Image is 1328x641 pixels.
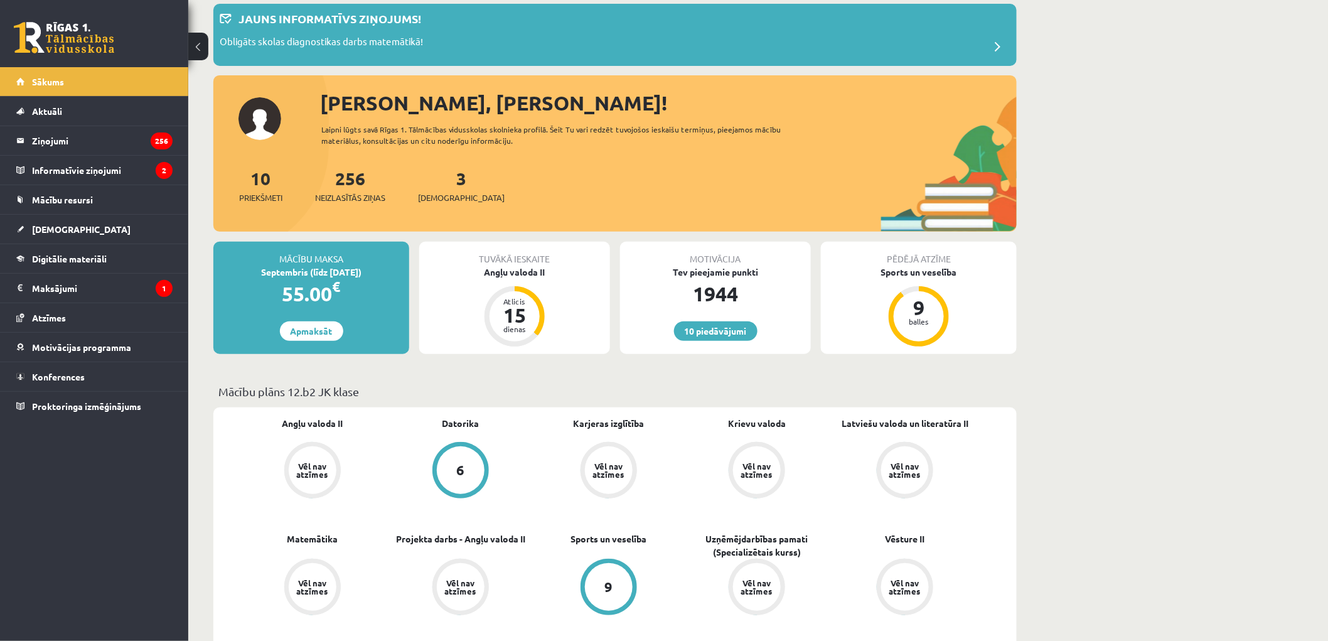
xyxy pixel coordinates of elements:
[238,559,387,618] a: Vēl nav atzīmes
[32,194,93,205] span: Mācību resursi
[16,97,173,126] a: Aktuāli
[728,417,786,430] a: Krievu valoda
[156,280,173,297] i: 1
[32,312,66,323] span: Atzīmes
[16,185,173,214] a: Mācību resursi
[213,242,409,266] div: Mācību maksa
[333,277,341,296] span: €
[591,462,626,478] div: Vēl nav atzīmes
[442,417,479,430] a: Datorika
[831,442,979,501] a: Vēl nav atzīmes
[32,105,62,117] span: Aktuāli
[32,126,173,155] legend: Ziņojumi
[32,156,173,185] legend: Informatīvie ziņojumi
[620,242,811,266] div: Motivācija
[900,318,938,325] div: balles
[295,462,330,478] div: Vēl nav atzīmes
[280,321,343,341] a: Apmaksāt
[32,253,107,264] span: Digitālie materiāli
[831,559,979,618] a: Vēl nav atzīmes
[419,266,610,279] div: Angļu valoda II
[821,242,1017,266] div: Pēdējā atzīme
[238,10,421,27] p: Jauns informatīvs ziņojums!
[16,392,173,421] a: Proktoringa izmēģinājums
[32,274,173,303] legend: Maksājumi
[320,88,1017,118] div: [PERSON_NAME], [PERSON_NAME]!
[220,35,423,52] p: Obligāts skolas diagnostikas darbs matemātikā!
[821,266,1017,348] a: Sports un veselība 9 balles
[14,22,114,53] a: Rīgas 1. Tālmācības vidusskola
[574,417,645,430] a: Karjeras izglītība
[16,67,173,96] a: Sākums
[32,342,131,353] span: Motivācijas programma
[287,532,338,546] a: Matemātika
[213,266,409,279] div: Septembris (līdz [DATE])
[213,279,409,309] div: 55.00
[886,532,925,546] a: Vēsture II
[418,191,505,204] span: [DEMOGRAPHIC_DATA]
[620,266,811,279] div: Tev pieejamie punkti
[16,244,173,273] a: Digitālie materiāli
[683,442,831,501] a: Vēl nav atzīmes
[739,579,774,595] div: Vēl nav atzīmes
[16,274,173,303] a: Maksājumi1
[387,442,535,501] a: 6
[16,215,173,244] a: [DEMOGRAPHIC_DATA]
[16,362,173,391] a: Konferences
[32,401,141,412] span: Proktoringa izmēģinājums
[674,321,758,341] a: 10 piedāvājumi
[239,167,282,204] a: 10Priekšmeti
[496,298,533,305] div: Atlicis
[443,579,478,595] div: Vēl nav atzīmes
[620,279,811,309] div: 1944
[496,305,533,325] div: 15
[295,579,330,595] div: Vēl nav atzīmes
[218,383,1012,400] p: Mācību plāns 12.b2 JK klase
[605,580,613,594] div: 9
[419,242,610,266] div: Tuvākā ieskaite
[16,126,173,155] a: Ziņojumi256
[418,167,505,204] a: 3[DEMOGRAPHIC_DATA]
[32,224,131,235] span: [DEMOGRAPHIC_DATA]
[887,579,923,595] div: Vēl nav atzīmes
[220,10,1010,60] a: Jauns informatīvs ziņojums! Obligāts skolas diagnostikas darbs matemātikā!
[535,559,683,618] a: 9
[16,156,173,185] a: Informatīvie ziņojumi2
[32,76,64,87] span: Sākums
[496,325,533,333] div: dienas
[239,191,282,204] span: Priekšmeti
[282,417,343,430] a: Angļu valoda II
[16,333,173,362] a: Motivācijas programma
[571,532,647,546] a: Sports un veselība
[739,462,774,478] div: Vēl nav atzīmes
[457,463,465,477] div: 6
[683,559,831,618] a: Vēl nav atzīmes
[396,532,525,546] a: Projekta darbs - Angļu valoda II
[321,124,803,146] div: Laipni lūgts savā Rīgas 1. Tālmācības vidusskolas skolnieka profilā. Šeit Tu vari redzēt tuvojošo...
[900,298,938,318] div: 9
[887,462,923,478] div: Vēl nav atzīmes
[419,266,610,348] a: Angļu valoda II Atlicis 15 dienas
[842,417,968,430] a: Latviešu valoda un literatūra II
[315,167,385,204] a: 256Neizlasītās ziņas
[315,191,385,204] span: Neizlasītās ziņas
[683,532,831,559] a: Uzņēmējdarbības pamati (Specializētais kurss)
[156,162,173,179] i: 2
[387,559,535,618] a: Vēl nav atzīmes
[238,442,387,501] a: Vēl nav atzīmes
[535,442,683,501] a: Vēl nav atzīmes
[821,266,1017,279] div: Sports un veselība
[32,371,85,382] span: Konferences
[16,303,173,332] a: Atzīmes
[151,132,173,149] i: 256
